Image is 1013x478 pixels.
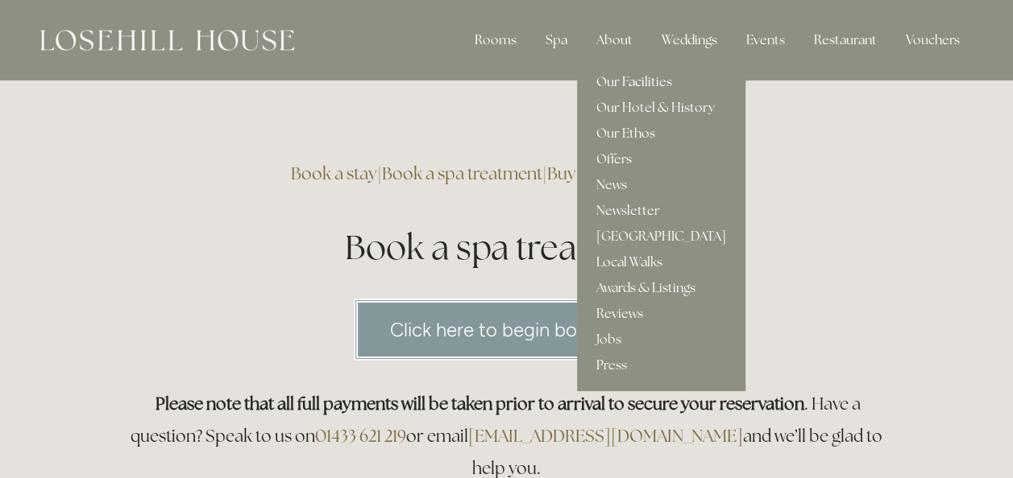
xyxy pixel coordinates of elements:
div: Events [733,24,798,56]
div: Spa [533,24,580,56]
a: Awards & Listings [577,275,745,301]
a: Buy gifts & experiences [547,163,722,184]
a: Click here to begin booking [354,299,659,361]
a: Book a stay [291,163,377,184]
a: Newsletter [577,198,745,224]
a: Our Ethos [577,121,745,146]
a: Press [577,352,745,378]
h3: | | [122,158,892,190]
a: Our Hotel & History [577,95,745,121]
a: Book a spa treatment [382,163,542,184]
div: Restaurant [801,24,890,56]
a: Offers [577,146,745,172]
a: [GEOGRAPHIC_DATA] [577,224,745,249]
a: 01433 621 219 [315,425,406,447]
a: Local Walks [577,249,745,275]
img: Losehill House [40,30,294,51]
a: Jobs [577,327,745,352]
h1: Book a spa treatment [122,224,892,271]
a: [EMAIL_ADDRESS][DOMAIN_NAME] [468,425,743,447]
a: Reviews [577,301,745,327]
strong: Please note that all full payments will be taken prior to arrival to secure your reservation [156,393,804,414]
div: About [583,24,646,56]
div: Weddings [649,24,730,56]
a: Vouchers [893,24,973,56]
div: Rooms [462,24,529,56]
a: News [577,172,745,198]
a: Our Facilities [577,69,745,95]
